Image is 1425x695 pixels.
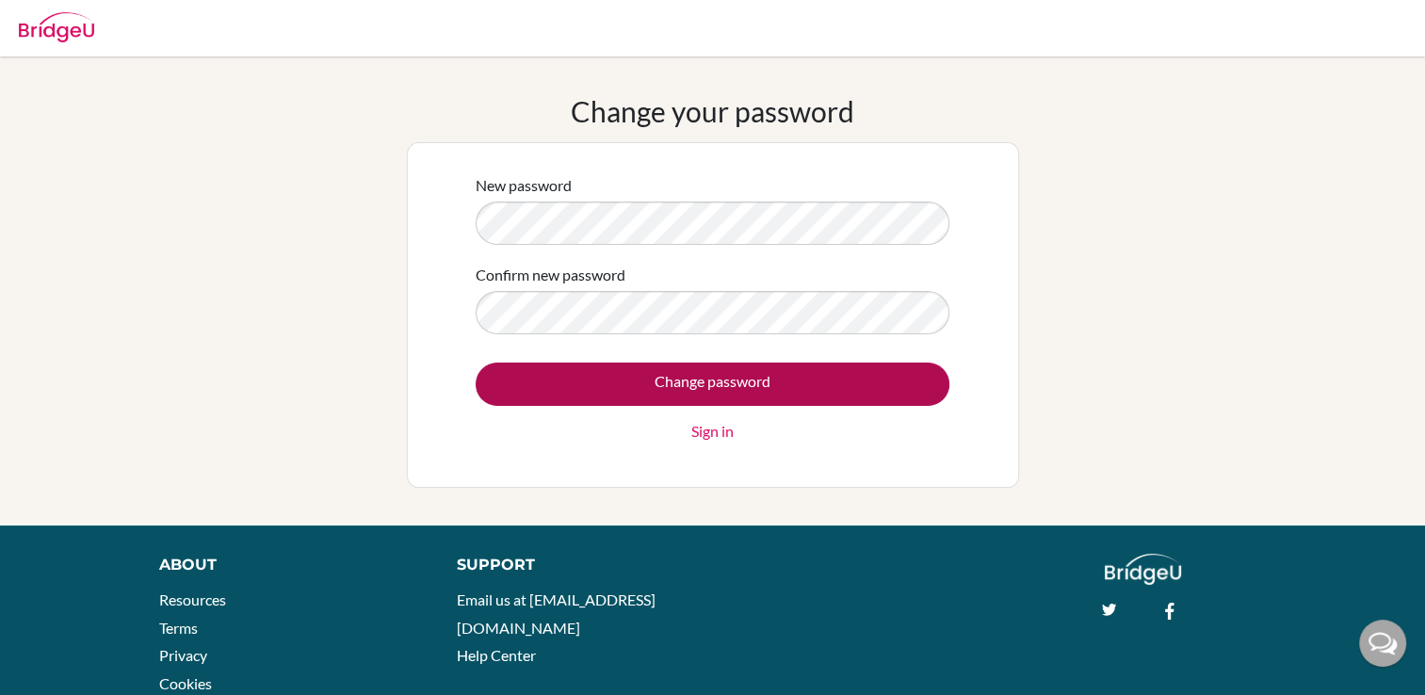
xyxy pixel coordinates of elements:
label: New password [476,174,572,197]
a: Terms [159,619,198,637]
a: Cookies [159,674,212,692]
span: Ayuda [40,13,92,30]
a: Resources [159,590,226,608]
img: logo_white@2x-f4f0deed5e89b7ecb1c2cc34c3e3d731f90f0f143d5ea2071677605dd97b5244.png [1105,554,1181,585]
a: Privacy [159,646,207,664]
label: Confirm new password [476,264,625,286]
a: Sign in [691,420,734,443]
div: About [159,554,414,576]
div: Support [457,554,693,576]
img: Bridge-U [19,12,94,42]
input: Change password [476,363,949,406]
a: Email us at [EMAIL_ADDRESS][DOMAIN_NAME] [457,590,656,637]
a: Help Center [457,646,536,664]
h1: Change your password [571,94,854,128]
